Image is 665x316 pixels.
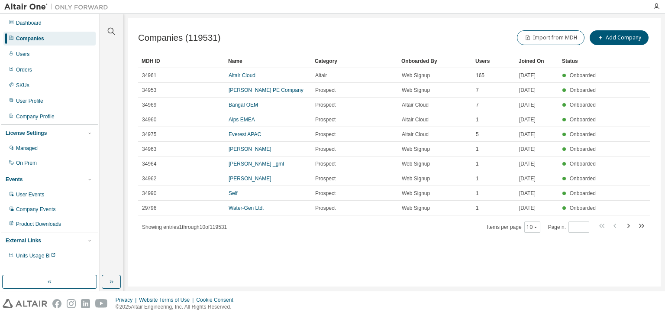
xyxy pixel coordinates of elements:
[401,54,468,68] div: Onboarded By
[16,35,44,42] div: Companies
[570,205,596,211] span: Onboarded
[315,72,327,79] span: Altair
[16,191,44,198] div: User Events
[16,145,38,152] div: Managed
[116,296,139,303] div: Privacy
[229,190,238,196] a: Self
[519,160,536,167] span: [DATE]
[519,146,536,153] span: [DATE]
[142,190,156,197] span: 34990
[402,101,429,108] span: Altair Cloud
[476,160,479,167] span: 1
[519,87,536,94] span: [DATE]
[95,299,108,308] img: youtube.svg
[517,30,584,45] button: Import from MDH
[142,205,156,212] span: 29796
[315,205,336,212] span: Prospect
[402,72,430,79] span: Web Signup
[229,102,258,108] a: Bangal OEM
[519,175,536,182] span: [DATE]
[228,54,308,68] div: Name
[570,176,596,182] span: Onboarded
[67,299,76,308] img: instagram.svg
[315,175,336,182] span: Prospect
[476,175,479,182] span: 1
[16,253,56,259] span: Units Usage BI
[402,116,429,123] span: Altair Cloud
[570,102,596,108] span: Onboarded
[142,224,227,230] span: Showing entries 1 through 10 of 119531
[487,222,540,233] span: Items per page
[16,206,55,213] div: Company Events
[4,3,113,11] img: Altair One
[6,237,41,244] div: External Links
[229,87,303,93] a: [PERSON_NAME] PE Company
[519,72,536,79] span: [DATE]
[519,190,536,197] span: [DATE]
[315,131,336,138] span: Prospect
[476,87,479,94] span: 7
[229,72,255,78] a: Altair Cloud
[139,296,196,303] div: Website Terms of Use
[81,299,90,308] img: linkedin.svg
[476,72,484,79] span: 165
[138,33,220,43] span: Companies (119531)
[570,161,596,167] span: Onboarded
[229,176,271,182] a: [PERSON_NAME]
[229,117,255,123] a: Alps EMEA
[229,205,264,211] a: Water-Gen Ltd.
[315,54,394,68] div: Category
[142,146,156,153] span: 34963
[526,224,538,231] button: 10
[142,131,156,138] span: 34975
[476,146,479,153] span: 1
[315,116,336,123] span: Prospect
[519,116,536,123] span: [DATE]
[476,205,479,212] span: 1
[570,87,596,93] span: Onboarded
[570,131,596,137] span: Onboarded
[570,146,596,152] span: Onboarded
[476,131,479,138] span: 5
[402,175,430,182] span: Web Signup
[548,222,589,233] span: Page n.
[402,205,430,212] span: Web Signup
[315,101,336,108] span: Prospect
[229,131,261,137] a: Everest APAC
[16,113,55,120] div: Company Profile
[562,54,598,68] div: Status
[16,160,37,166] div: On Prem
[142,87,156,94] span: 34953
[402,131,429,138] span: Altair Cloud
[476,190,479,197] span: 1
[570,72,596,78] span: Onboarded
[315,146,336,153] span: Prospect
[142,101,156,108] span: 34969
[142,54,221,68] div: MDH ID
[142,175,156,182] span: 34962
[476,116,479,123] span: 1
[519,205,536,212] span: [DATE]
[402,146,430,153] span: Web Signup
[519,131,536,138] span: [DATE]
[142,116,156,123] span: 34960
[519,54,555,68] div: Joined On
[315,87,336,94] span: Prospect
[16,221,61,228] div: Product Downloads
[142,72,156,79] span: 34961
[142,160,156,167] span: 34964
[402,190,430,197] span: Web Signup
[570,190,596,196] span: Onboarded
[16,20,42,26] div: Dashboard
[402,87,430,94] span: Web Signup
[315,190,336,197] span: Prospect
[475,54,512,68] div: Users
[229,146,271,152] a: [PERSON_NAME]
[3,299,47,308] img: altair_logo.svg
[229,161,284,167] a: [PERSON_NAME] _gml
[6,176,23,183] div: Events
[16,66,32,73] div: Orders
[590,30,649,45] button: Add Company
[196,296,238,303] div: Cookie Consent
[315,160,336,167] span: Prospect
